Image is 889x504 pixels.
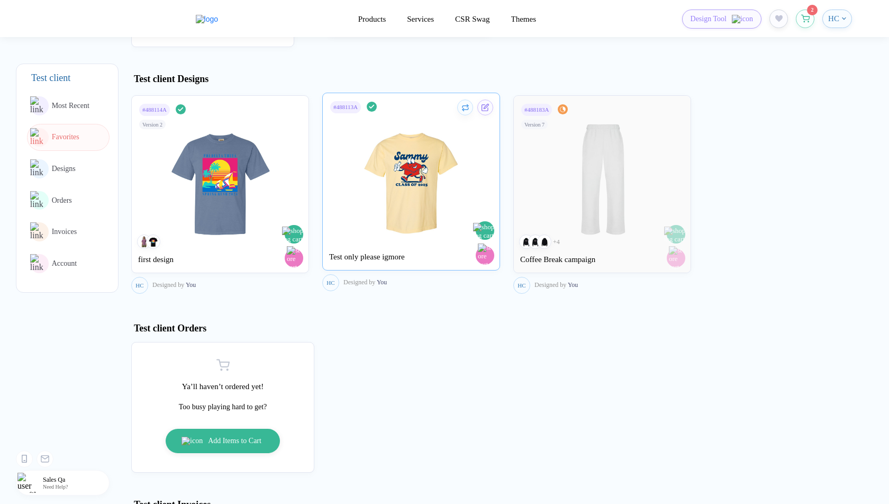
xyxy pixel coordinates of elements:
[43,484,68,490] span: Need Help?
[182,437,203,445] img: icon
[322,274,339,291] button: HC
[152,281,184,289] span: Designed by
[142,106,167,113] div: # 488114A
[333,104,358,110] div: # 488113A
[667,225,685,244] button: shopping cart
[152,281,196,289] div: You
[521,236,532,247] img: 1
[138,255,226,264] div: first design
[208,437,261,445] span: Add Items to Cart
[518,282,525,289] span: HC
[664,227,690,244] img: shopping cart
[27,250,110,277] button: link to iconAccount
[30,254,49,273] img: link to icon
[139,236,150,247] img: 1
[43,476,109,484] span: Sales Qa
[27,124,110,151] button: link to iconFavorites
[52,165,76,173] span: Designs
[530,236,541,247] img: 2
[478,244,493,269] img: store cart
[27,218,110,246] button: link to iconInvoices
[287,246,302,272] img: store cart
[513,93,691,296] div: #488183Ashopping cartstore cart Coffee Break campaign123+4Version 7HCDesigned by You
[473,223,498,240] img: shopping cart
[52,102,89,110] span: Most Recent
[159,382,286,391] div: Ya’ll haven’t ordered yet!
[669,246,684,272] img: store cart
[524,122,545,128] div: Version 7
[326,280,334,286] span: HC
[52,196,72,204] span: Orders
[455,14,489,24] div: CSR SwagToggle dropdown menu
[135,282,143,289] span: HC
[27,187,110,214] button: link to iconOrders
[161,117,280,241] img: 03a20344-7bac-40e3-a98e-ff690ca7dda2_nt_front_1752505785033.jpg
[513,277,530,294] button: HC
[30,128,49,147] img: link to icon
[553,238,560,246] div: + 4
[322,93,500,296] div: #488113Ashopping cartstore cart Test only please igmoreHCDesigned by You
[30,222,49,241] img: link to icon
[691,14,727,23] span: Design Tool
[52,133,79,141] span: Favorites
[520,255,609,264] div: Coffee Break campaign
[407,14,434,24] div: ServicesToggle dropdown menu
[159,402,286,412] div: Too busy playing hard to get?
[52,259,77,267] span: Account
[476,221,494,240] button: shopping cart
[131,74,208,85] div: Test client Designs
[534,281,578,289] div: You
[30,159,49,178] img: link to icon
[165,428,280,454] button: iconAdd Items to Cart
[732,15,753,23] img: icon
[358,14,386,24] div: ProductsToggle dropdown menu chapters
[27,155,110,183] button: link to iconDesigns
[285,225,303,244] button: shopping cart
[539,236,550,247] img: 3
[524,106,549,113] div: # 488183A
[476,246,494,265] button: store cart
[811,7,814,13] span: 2
[343,278,375,286] span: Designed by
[828,14,839,23] span: HC
[343,278,387,286] div: You
[682,10,761,29] button: Design Toolicon
[352,114,471,239] img: 33ea8bd4-8e31-42b3-8352-98d071780735_nt_front_1752496772235.jpg
[282,227,307,244] img: shopping cart
[30,96,49,115] img: link to icon
[131,323,206,334] div: Test client Orders
[534,281,566,289] span: Designed by
[30,191,49,210] img: link to icon
[822,10,852,28] button: HC
[148,236,159,247] img: 2
[196,15,218,23] img: logo
[131,93,309,296] div: #488114Ashopping cartstore cart first design12Version 2HCDesigned by You
[511,14,536,24] div: ThemesToggle dropdown menu
[329,253,418,262] div: Test only please igmore
[27,92,110,120] button: link to iconMost Recent
[31,73,110,84] div: Test client
[142,122,162,128] div: Version 2
[667,249,685,267] button: store cart
[52,228,77,236] span: Invoices
[807,5,818,15] sup: 2
[17,473,38,493] img: user profile
[131,277,148,294] button: HC
[285,249,303,267] button: store cart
